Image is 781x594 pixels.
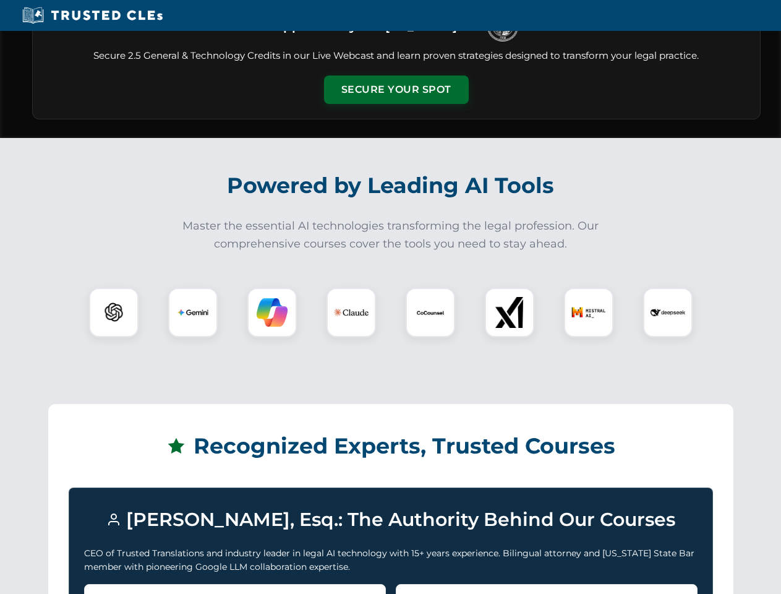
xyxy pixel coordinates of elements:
[326,288,376,337] div: Claude
[174,217,607,253] p: Master the essential AI technologies transforming the legal profession. Our comprehensive courses...
[177,297,208,328] img: Gemini Logo
[415,297,446,328] img: CoCounsel Logo
[406,288,455,337] div: CoCounsel
[651,295,685,330] img: DeepSeek Logo
[96,295,132,330] img: ChatGPT Logo
[485,288,534,337] div: xAI
[84,546,698,574] p: CEO of Trusted Translations and industry leader in legal AI technology with 15+ years experience....
[89,288,139,337] div: ChatGPT
[564,288,613,337] div: Mistral AI
[48,49,745,63] p: Secure 2.5 General & Technology Credits in our Live Webcast and learn proven strategies designed ...
[48,164,733,207] h2: Powered by Leading AI Tools
[257,297,288,328] img: Copilot Logo
[247,288,297,337] div: Copilot
[84,503,698,536] h3: [PERSON_NAME], Esq.: The Authority Behind Our Courses
[643,288,693,337] div: DeepSeek
[571,295,606,330] img: Mistral AI Logo
[168,288,218,337] div: Gemini
[494,297,525,328] img: xAI Logo
[324,75,469,104] button: Secure Your Spot
[334,295,369,330] img: Claude Logo
[69,424,713,468] h2: Recognized Experts, Trusted Courses
[19,6,166,25] img: Trusted CLEs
